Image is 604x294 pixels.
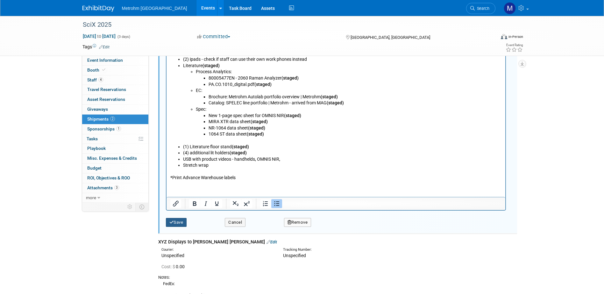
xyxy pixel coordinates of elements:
[225,218,245,227] button: Cancel
[29,190,335,196] li: Stress beakers
[82,134,148,144] a: Tasks
[284,218,311,227] button: Remove
[42,271,335,277] li: New 1-page spec sheet for OMNIS NIR
[195,33,233,40] button: Committed
[114,185,119,190] span: 3
[85,103,103,108] b: (staged)
[17,140,335,164] li: Raffle/Giveaway - Star Trek Merch - (2) Funko Pops, (5) pack of socks, and (1) mug
[122,6,187,11] span: Metrohm [GEOGRAPHIC_DATA]
[42,277,335,283] li: MIRA XTR data sheet
[17,96,335,108] li: EC:
[244,72,261,77] b: - Staged
[82,164,148,173] a: Budget
[58,22,68,27] b: 9/24.
[266,240,277,244] a: Edit
[211,199,222,208] button: Underline
[82,183,148,193] a: Attachments3
[466,3,495,14] a: Search
[158,239,517,245] div: XYZ Displays to [PERSON_NAME] [PERSON_NAME]
[87,156,137,161] span: Misc. Expenses & Credits
[17,208,335,215] li: Marketing support kit
[29,71,335,78] li: Nanoram (product team - JY requested [PERSON_NAME] to drop instrument off to [PERSON_NAME] by 9/15)
[87,97,125,102] span: Asset Reservations
[29,202,335,208] li: Bluetooth earbuds
[189,199,200,208] button: Bold
[82,56,148,65] a: Event Information
[166,218,187,227] button: Save
[29,65,335,71] li: XTR (product team - JY requested [PERSON_NAME] to drop instrument off to [PERSON_NAME] by 9/15)
[29,183,335,190] li: Pens
[17,171,335,177] li: Handheld 3 tier display
[87,67,107,73] span: Booth
[82,124,148,134] a: Sponsorships1
[87,146,106,151] span: Playbook
[82,144,148,153] a: Playbook
[87,136,98,141] span: Tasks
[17,164,335,171] li: Giveaway foam board
[29,158,335,165] li: 3 additional old mugs for giveaway
[179,140,196,145] b: (staged)
[82,95,148,104] a: Asset Reservations
[117,271,135,276] b: (staged)
[283,247,426,252] div: Tracking Number:
[42,240,335,246] li: PA.CO.1010_digital.pdf
[60,165,77,170] b: (staged)
[36,221,53,226] b: (staged)
[87,185,119,190] span: Attachments
[475,6,489,11] span: Search
[87,107,108,112] span: Giveaways
[233,65,250,70] b: - Staged
[508,34,523,39] div: In-Person
[4,3,335,52] p: Advance warehouse starts Advance warehouse deadline Warehouse receiving hours are . Marketing nee...
[161,264,176,269] span: Cost: $
[161,247,274,252] div: Courier:
[200,199,211,208] button: Italic
[82,33,116,39] span: [DATE] [DATE]
[87,87,126,92] span: Travel Reservations
[82,44,110,50] td: Tags
[241,199,252,208] button: Superscript
[115,234,132,239] b: (staged)
[86,195,96,200] span: more
[82,5,114,12] img: ExhibitDay
[170,199,181,208] button: Insert/edit link
[501,34,507,39] img: Format-Inperson.png
[82,66,148,75] a: Booth
[116,126,121,131] span: 1
[117,35,130,39] span: (3 days)
[260,199,271,208] button: Numbered list
[29,84,335,90] li: i-Raman NxG (Metrohm Spectro to bring)
[29,77,335,84] li: 1064 ST (product team - JY requested [PERSON_NAME] to drop instrument off to [PERSON_NAME] by 9/1...
[87,116,115,122] span: Shipments
[158,275,517,280] div: Notes:
[17,177,335,208] li: Promo
[81,19,486,31] div: SciX 2025
[96,34,102,39] span: to
[4,46,30,52] b: Instruments:
[458,33,523,43] div: Event Format
[76,152,132,157] a: 9261290223382063422927
[82,283,99,289] b: (staged)
[99,45,110,49] a: Edit
[17,214,335,221] li: (2) ipads - check if staff can use their own work phones instead
[82,154,148,163] a: Misc. Expenses & Credits
[271,199,282,208] button: Bullet list
[87,175,130,180] span: ROI, Objectives & ROO
[161,264,187,269] span: 0.00
[57,3,70,8] b: [DATE]
[29,121,335,127] li: Raman Analyzer ([PERSON_NAME] to pull. [PERSON_NAME] to reach out to [PERSON_NAME] since [PERSON_...
[230,199,241,208] button: Subscript
[135,203,148,211] td: Toggle Event Tabs
[87,58,123,63] span: Event Information
[29,152,335,158] li: Tracking for New Mugs:
[88,240,105,245] b: (staged)
[98,77,103,82] span: 4
[42,258,335,264] li: Catalog: SPELEC line portfolio | Metrohm - arrived from MAG
[42,283,335,290] li: NR-1064 data sheet
[29,246,335,264] li: EC:
[160,258,177,263] b: (staged)
[82,105,148,114] a: Giveaways
[124,203,136,211] td: Personalize Event Tab Strip
[82,173,148,183] a: ROI, Objectives & ROO
[61,171,79,176] b: (staged)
